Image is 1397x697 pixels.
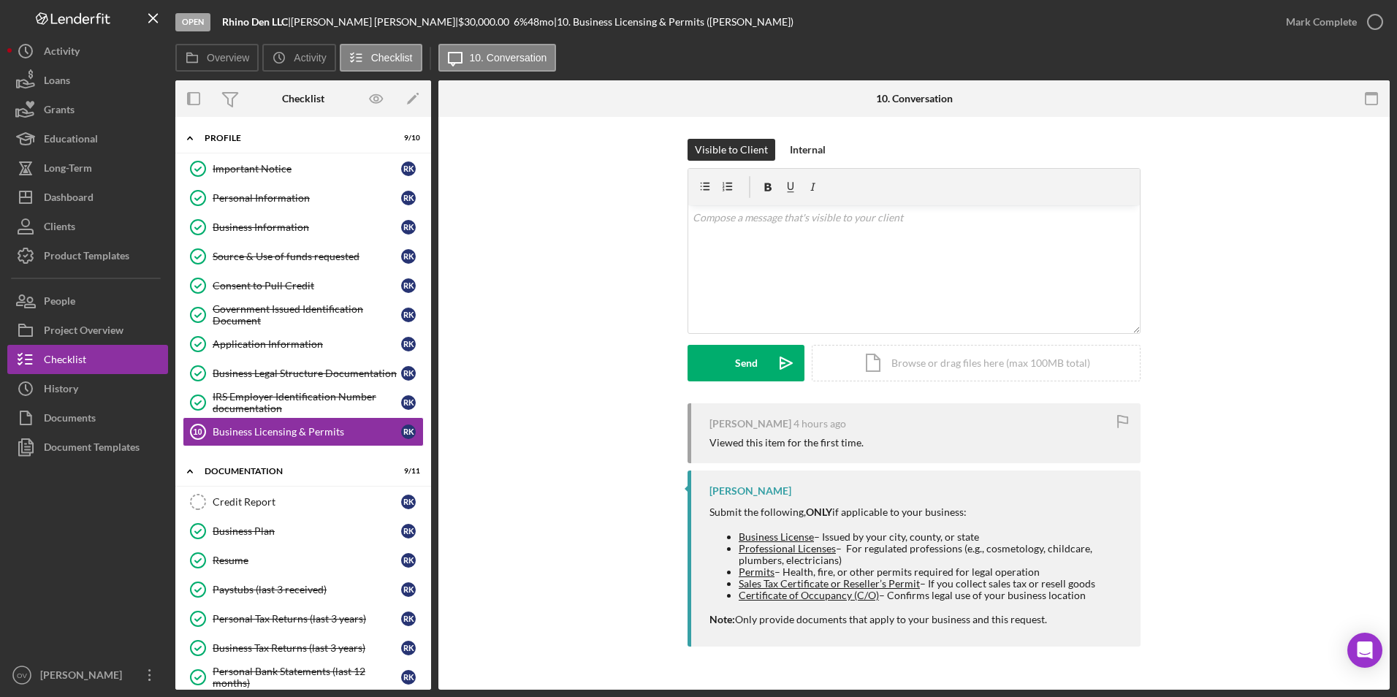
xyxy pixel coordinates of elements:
[709,612,1126,628] p: Only provide documents that apply to your business and this request.
[876,93,953,104] div: 10. Conversation
[7,316,168,345] button: Project Overview
[183,633,424,663] a: Business Tax Returns (last 3 years)RK
[44,212,75,245] div: Clients
[205,134,384,142] div: Profile
[44,286,75,319] div: People
[401,161,416,176] div: R K
[735,345,758,381] div: Send
[213,338,401,350] div: Application Information
[213,613,401,625] div: Personal Tax Returns (last 3 years)
[7,183,168,212] button: Dashboard
[401,191,416,205] div: R K
[7,212,168,241] button: Clients
[739,530,814,543] span: Business License
[44,153,92,186] div: Long-Term
[207,52,249,64] label: Overview
[709,437,864,449] div: Viewed this item for the first time.
[222,16,291,28] div: |
[458,16,514,28] div: $30,000.00
[7,124,168,153] button: Educational
[554,16,793,28] div: | 10. Business Licensing & Permits ([PERSON_NAME])
[213,280,401,292] div: Consent to Pull Credit
[688,345,804,381] button: Send
[394,467,420,476] div: 9 / 11
[213,666,401,689] div: Personal Bank Statements (last 12 months)
[7,433,168,462] a: Document Templates
[739,589,879,601] span: Certificate of Occupancy (C/O)
[183,359,424,388] a: Business Legal Structure DocumentationRK
[291,16,458,28] div: [PERSON_NAME] [PERSON_NAME] |
[282,93,324,104] div: Checklist
[709,613,735,625] strong: Note:
[709,418,791,430] div: [PERSON_NAME]
[183,546,424,575] a: ResumeRK
[183,575,424,604] a: Paystubs (last 3 received)RK
[470,52,547,64] label: 10. Conversation
[7,241,168,270] button: Product Templates
[262,44,335,72] button: Activity
[709,504,1126,520] p: Submit the following, if applicable to your business:
[213,391,401,414] div: IRS Employer Identification Number documentation
[1271,7,1390,37] button: Mark Complete
[739,578,1126,590] li: – If you collect sales tax or resell goods
[401,249,416,264] div: R K
[401,366,416,381] div: R K
[44,66,70,99] div: Loans
[1347,633,1382,668] div: Open Intercom Messenger
[739,566,1126,578] li: – Health, fire, or other permits required for legal operation
[7,66,168,95] button: Loans
[783,139,833,161] button: Internal
[7,345,168,374] button: Checklist
[213,163,401,175] div: Important Notice
[183,517,424,546] a: Business PlanRK
[438,44,557,72] button: 10. Conversation
[183,242,424,271] a: Source & Use of funds requestedRK
[205,467,384,476] div: Documentation
[401,524,416,538] div: R K
[806,506,832,518] strong: ONLY
[193,427,202,436] tspan: 10
[709,485,791,497] div: [PERSON_NAME]
[183,330,424,359] a: Application InformationRK
[688,139,775,161] button: Visible to Client
[213,584,401,595] div: Paystubs (last 3 received)
[183,213,424,242] a: Business InformationRK
[7,37,168,66] button: Activity
[1286,7,1357,37] div: Mark Complete
[739,531,1126,543] li: – Issued by your city, county, or state
[294,52,326,64] label: Activity
[44,241,129,274] div: Product Templates
[394,134,420,142] div: 9 / 10
[175,44,259,72] button: Overview
[401,553,416,568] div: R K
[7,95,168,124] a: Grants
[7,153,168,183] button: Long-Term
[7,403,168,433] button: Documents
[401,641,416,655] div: R K
[183,154,424,183] a: Important NoticeRK
[739,590,1126,601] li: – Confirms legal use of your business location
[213,367,401,379] div: Business Legal Structure Documentation
[739,542,836,555] span: Professional Licenses
[739,565,774,578] span: Permits
[44,374,78,407] div: History
[183,604,424,633] a: Personal Tax Returns (last 3 years)RK
[175,13,210,31] div: Open
[7,286,168,316] button: People
[44,95,75,128] div: Grants
[213,303,401,327] div: Government Issued Identification Document
[44,433,140,465] div: Document Templates
[7,374,168,403] button: History
[739,543,1126,566] li: – For regulated professions (e.g., cosmetology, childcare, plumbers, electricians)
[401,395,416,410] div: R K
[514,16,528,28] div: 6 %
[695,139,768,161] div: Visible to Client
